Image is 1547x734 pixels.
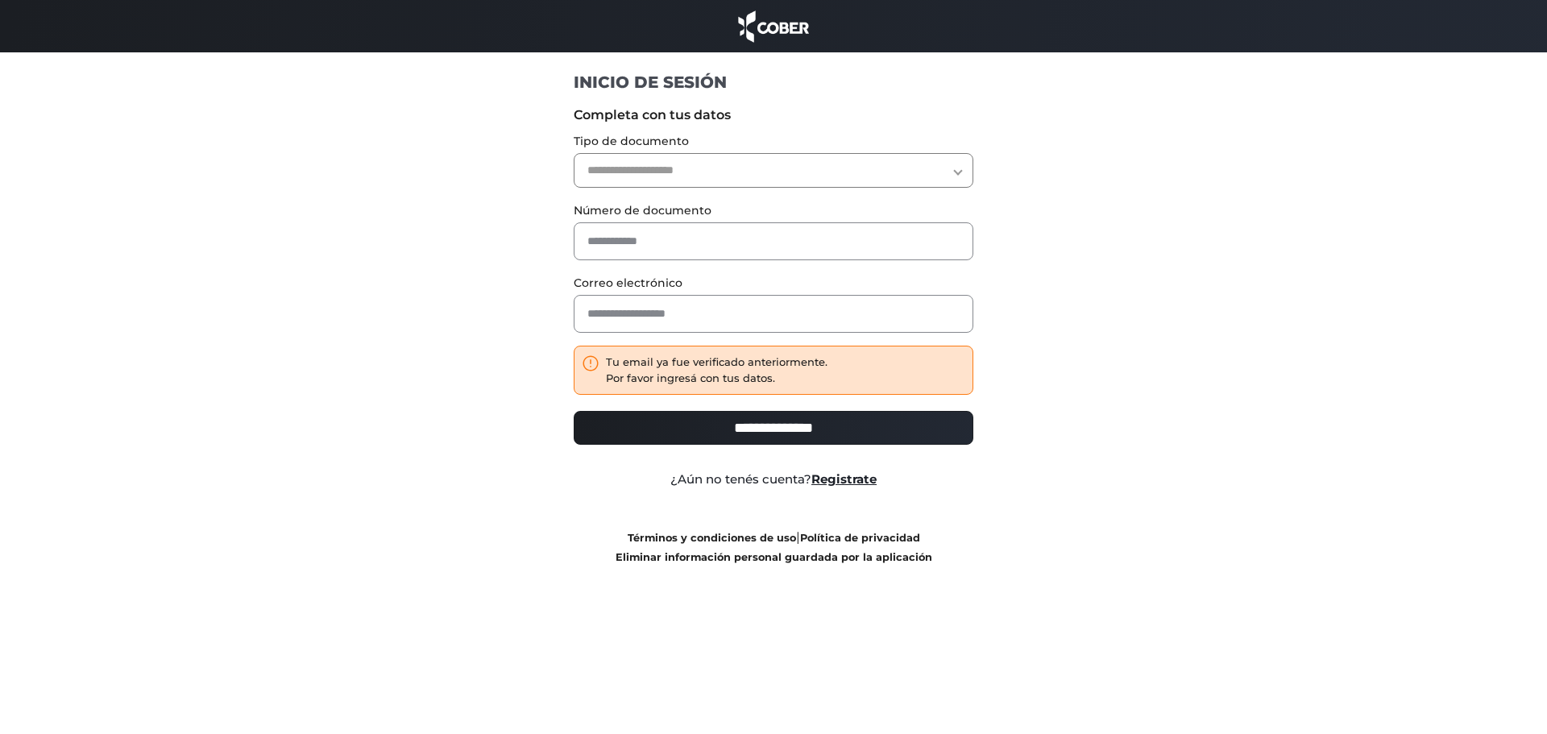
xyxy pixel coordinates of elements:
label: Tipo de documento [574,133,974,150]
a: Política de privacidad [800,532,920,544]
label: Correo electrónico [574,275,974,292]
div: Tu email ya fue verificado anteriormente. Por favor ingresá con tus datos. [606,355,827,386]
img: cober_marca.png [734,8,813,44]
a: Términos y condiciones de uso [628,532,796,544]
div: | [562,528,986,566]
label: Número de documento [574,202,974,219]
label: Completa con tus datos [574,106,974,125]
div: ¿Aún no tenés cuenta? [562,471,986,489]
a: Registrate [811,471,877,487]
a: Eliminar información personal guardada por la aplicación [616,551,932,563]
h1: INICIO DE SESIÓN [574,72,974,93]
